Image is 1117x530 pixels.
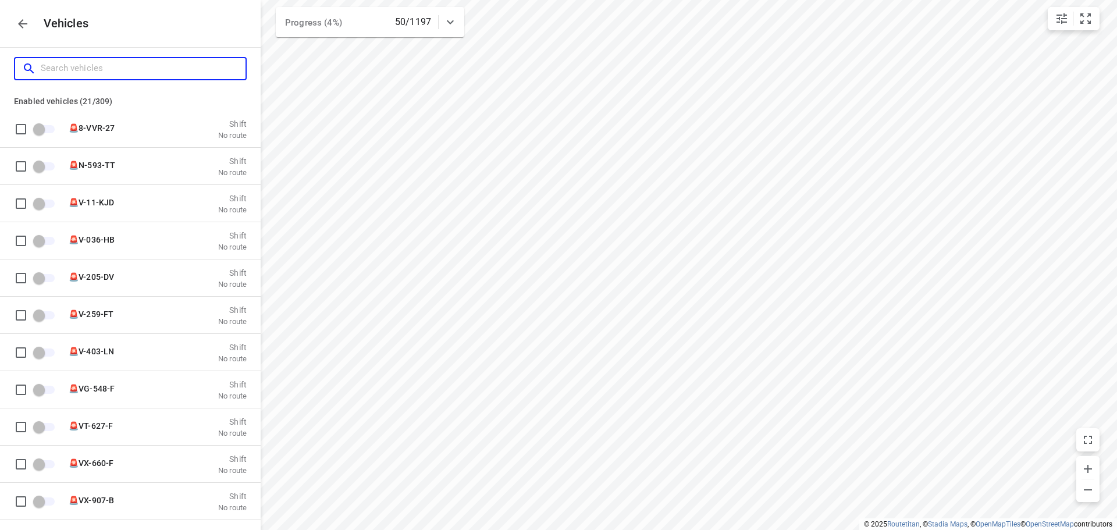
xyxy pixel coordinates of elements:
[34,17,89,30] p: Vehicles
[33,490,62,512] span: Cannot edit in view mode
[218,454,247,463] p: Shift
[69,346,114,355] span: 🚨V-403-LN
[864,520,1112,528] li: © 2025 , © , © © contributors
[218,279,247,289] p: No route
[218,316,247,326] p: No route
[976,520,1020,528] a: OpenMapTiles
[218,168,247,177] p: No route
[69,197,114,207] span: 🚨V-11-KJD
[33,266,62,289] span: Cannot edit in view mode
[1026,520,1074,528] a: OpenStreetMap
[69,383,115,393] span: 🚨VG-548-F
[33,118,62,140] span: Cannot edit in view mode
[218,268,247,277] p: Shift
[9,191,33,215] div: Cannot edit in view mode
[9,266,33,289] div: Cannot edit in view mode
[9,489,33,513] div: Cannot edit in view mode
[218,417,247,426] p: Shift
[69,421,113,430] span: 🚨VT-627-F
[9,415,33,438] div: Cannot edit in view mode
[33,192,62,214] span: Cannot edit in view mode
[887,520,920,528] a: Routetitan
[9,154,33,177] div: Cannot edit in view mode
[218,503,247,512] p: No route
[218,379,247,389] p: Shift
[41,59,246,77] input: Search vehicles
[33,378,62,400] span: Cannot edit in view mode
[218,119,247,128] p: Shift
[218,391,247,400] p: No route
[218,491,247,500] p: Shift
[69,495,114,504] span: 🚨VX-907-B
[69,234,115,244] span: 🚨V-036-HB
[1050,7,1073,30] button: Map settings
[276,7,464,37] div: Progress (4%)50/1197
[285,17,342,28] span: Progress (4%)
[33,415,62,437] span: Cannot edit in view mode
[1048,7,1100,30] div: small contained button group
[9,303,33,326] div: Cannot edit in view mode
[218,193,247,202] p: Shift
[9,117,33,140] div: Cannot edit in view mode
[69,272,114,281] span: 🚨V-205-DV
[69,160,115,169] span: 🚨N-593-TT
[33,304,62,326] span: Cannot edit in view mode
[218,354,247,363] p: No route
[218,305,247,314] p: Shift
[218,342,247,351] p: Shift
[218,242,247,251] p: No route
[218,130,247,140] p: No route
[33,155,62,177] span: Cannot edit in view mode
[69,309,113,318] span: 🚨V-259-FT
[9,378,33,401] div: Cannot edit in view mode
[33,341,62,363] span: Cannot edit in view mode
[69,458,113,467] span: 🚨VX-660-F
[9,229,33,252] div: Cannot edit in view mode
[33,229,62,251] span: Cannot edit in view mode
[218,156,247,165] p: Shift
[9,340,33,364] div: Cannot edit in view mode
[395,15,431,29] p: 50/1197
[218,205,247,214] p: No route
[218,428,247,437] p: No route
[218,230,247,240] p: Shift
[69,123,115,132] span: 🚨8-VVR-27
[9,452,33,475] div: Cannot edit in view mode
[928,520,967,528] a: Stadia Maps
[33,453,62,475] span: Cannot edit in view mode
[218,465,247,475] p: No route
